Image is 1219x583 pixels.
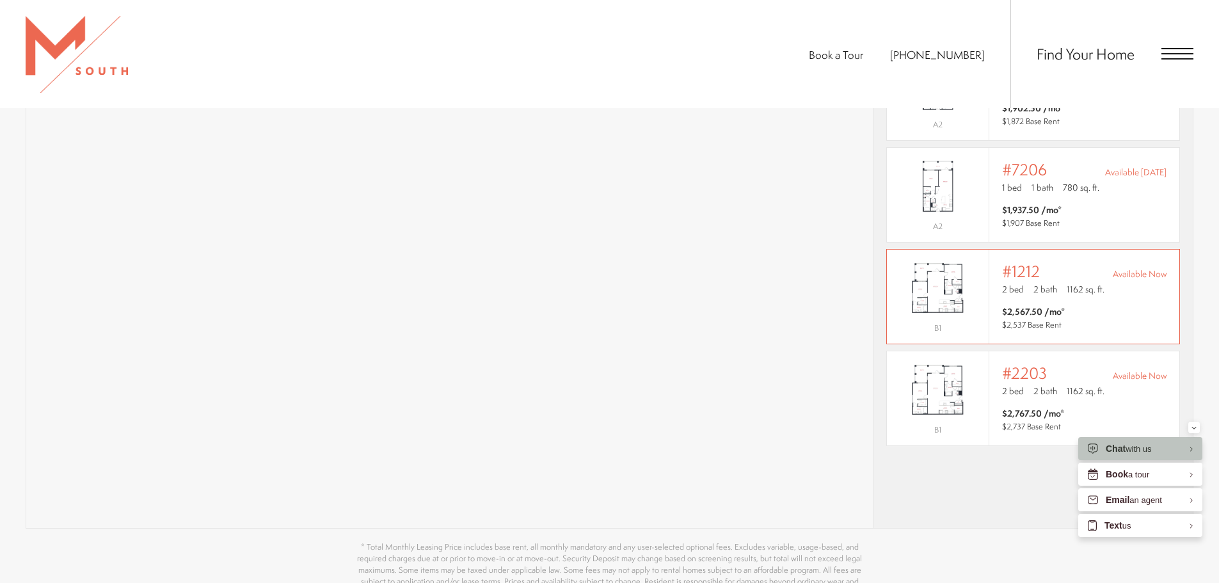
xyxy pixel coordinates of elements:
[1002,116,1060,127] span: $1,872 Base Rent
[1033,283,1057,296] span: 2 bath
[1002,161,1047,179] span: #7206
[26,16,128,93] img: MSouth
[1002,421,1061,432] span: $2,737 Base Rent
[1161,48,1193,60] button: Open Menu
[933,221,943,232] span: A2
[1002,204,1062,216] span: $1,937.50 /mo*
[1032,181,1053,194] span: 1 bath
[1002,305,1065,318] span: $2,567.50 /mo*
[886,249,1180,344] a: View #1212
[1002,262,1040,280] span: #1212
[934,323,941,333] span: B1
[1067,283,1104,296] span: 1162 sq. ft.
[1113,369,1167,382] span: Available Now
[887,257,989,321] img: #1212 - 2 bedroom floor plan layout with 2 bathrooms and 1162 square feet
[1002,218,1060,228] span: $1,907 Base Rent
[1002,385,1024,397] span: 2 bed
[1063,181,1099,194] span: 780 sq. ft.
[1113,268,1167,280] span: Available Now
[1002,319,1062,330] span: $2,537 Base Rent
[887,154,989,218] img: #7206 - 1 bedroom floor plan layout with 1 bathroom and 780 square feet
[1037,44,1135,64] a: Find Your Home
[1002,283,1024,296] span: 2 bed
[886,147,1180,243] a: View #7206
[890,47,985,62] a: Call Us at 813-570-8014
[809,47,863,62] a: Book a Tour
[1002,181,1022,194] span: 1 bed
[1002,407,1064,420] span: $2,767.50 /mo*
[933,119,943,130] span: A2
[887,358,989,422] img: #2203 - 2 bedroom floor plan layout with 2 bathrooms and 1162 square feet
[1002,364,1047,382] span: #2203
[1033,385,1057,397] span: 2 bath
[1067,385,1104,397] span: 1162 sq. ft.
[934,424,941,435] span: B1
[1105,166,1167,179] span: Available [DATE]
[890,47,985,62] span: [PHONE_NUMBER]
[886,351,1180,446] a: View #2203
